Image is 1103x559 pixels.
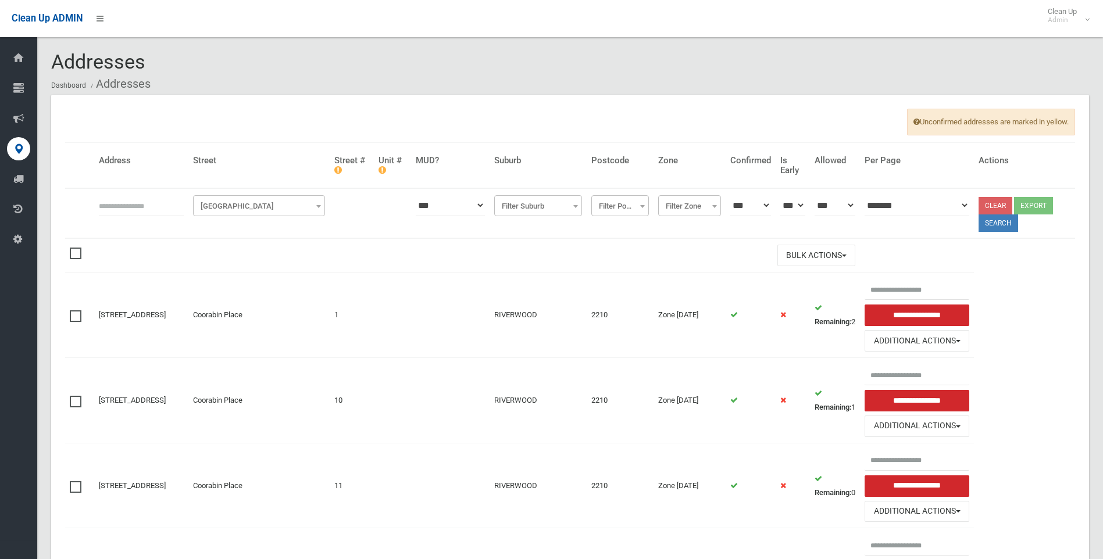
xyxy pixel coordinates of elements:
h4: Street # [334,156,370,175]
h4: Postcode [591,156,649,166]
td: 2210 [587,443,654,528]
a: [STREET_ADDRESS] [99,310,166,319]
td: Coorabin Place [188,273,330,358]
button: Additional Actions [865,330,969,352]
h4: Is Early [780,156,805,175]
span: Filter Zone [661,198,718,214]
td: RIVERWOOD [490,443,587,528]
span: Addresses [51,50,145,73]
td: Zone [DATE] [654,273,726,358]
a: Clear [979,197,1012,214]
strong: Remaining: [815,403,851,411]
span: Filter Postcode [591,195,649,216]
h4: Unit # [379,156,406,175]
h4: Per Page [865,156,969,166]
td: 1 [810,358,860,443]
td: 2210 [587,273,654,358]
span: Clean Up [1042,7,1088,24]
a: [STREET_ADDRESS] [99,396,166,404]
h4: Confirmed [730,156,771,166]
td: RIVERWOOD [490,358,587,443]
span: Clean Up ADMIN [12,13,83,24]
a: Dashboard [51,81,86,89]
td: 0 [810,443,860,528]
h4: Actions [979,156,1070,166]
td: Zone [DATE] [654,358,726,443]
h4: Address [99,156,184,166]
span: Filter Zone [658,195,721,216]
span: Filter Suburb [497,198,579,214]
td: 10 [330,358,374,443]
h4: Zone [658,156,721,166]
button: Bulk Actions [777,245,855,266]
td: RIVERWOOD [490,273,587,358]
td: Coorabin Place [188,358,330,443]
h4: Suburb [494,156,582,166]
h4: Allowed [815,156,855,166]
td: Coorabin Place [188,443,330,528]
h4: MUD? [416,156,485,166]
button: Export [1014,197,1053,214]
h4: Street [193,156,325,166]
strong: Remaining: [815,488,851,497]
span: Filter Street [196,198,322,214]
button: Search [979,214,1018,232]
td: 2210 [587,358,654,443]
span: Unconfirmed addresses are marked in yellow. [907,109,1075,135]
td: 2 [810,273,860,358]
span: Filter Postcode [594,198,646,214]
span: Filter Suburb [494,195,582,216]
button: Additional Actions [865,501,969,522]
a: [STREET_ADDRESS] [99,481,166,490]
small: Admin [1048,16,1077,24]
strong: Remaining: [815,317,851,326]
td: Zone [DATE] [654,443,726,528]
button: Additional Actions [865,415,969,437]
td: 1 [330,273,374,358]
li: Addresses [88,73,151,95]
span: Filter Street [193,195,325,216]
td: 11 [330,443,374,528]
